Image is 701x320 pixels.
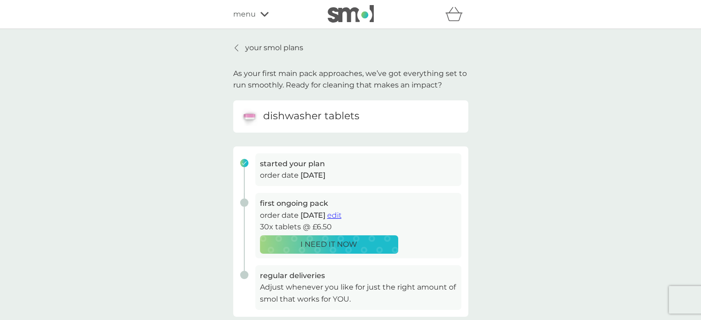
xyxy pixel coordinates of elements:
[260,281,457,305] p: Adjust whenever you like for just the right amount of smol that works for YOU.
[260,158,457,170] h3: started your plan
[233,42,303,54] a: your smol plans
[300,239,357,250] p: I NEED IT NOW
[260,209,457,221] p: order date
[300,211,325,220] span: [DATE]
[260,198,457,209] h3: first ongoing pack
[233,8,256,20] span: menu
[240,107,259,126] img: dishwasher tablets
[327,209,342,221] button: edit
[245,42,303,54] p: your smol plans
[300,171,325,180] span: [DATE]
[260,270,457,282] h3: regular deliveries
[233,68,468,91] p: As your first main pack approaches, we’ve got everything set to run smoothly. Ready for cleaning ...
[260,235,398,254] button: I NEED IT NOW
[445,5,468,23] div: basket
[263,109,359,123] h6: dishwasher tablets
[260,169,457,181] p: order date
[328,5,374,23] img: smol
[260,221,457,233] p: 30x tablets @ £6.50
[327,211,342,220] span: edit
